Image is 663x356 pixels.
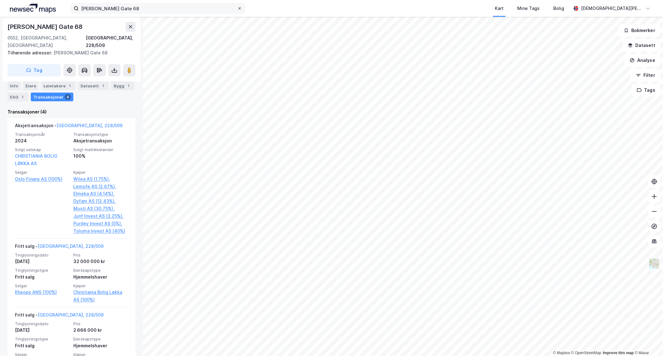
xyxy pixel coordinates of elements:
span: Tinglysningstype [15,268,70,273]
div: [DATE] [15,258,70,265]
a: [GEOGRAPHIC_DATA], 228/509 [38,243,104,249]
img: logo.a4113a55bc3d86da70a041830d287a7e.svg [10,4,56,13]
div: Hjemmelshaver [73,273,128,281]
a: Kheops ANS (100%) [15,289,70,296]
span: Tinglysningstype [15,336,70,342]
span: Solgt matrikkelandel [73,147,128,152]
div: Mine Tags [517,5,540,12]
div: ESG [7,93,28,101]
button: Bokmerker [619,24,661,37]
div: Bolig [553,5,564,12]
a: Improve this map [603,351,634,355]
button: Tag [7,64,61,76]
div: Leietakere [41,81,76,90]
a: Toluma Invest AS (40%) [73,227,128,235]
a: Wilea AS (1.75%), [73,175,128,183]
div: Fritt salg [15,342,70,349]
a: Junf Invest AS (3.25%), [73,212,128,220]
span: Tinglysningsdato [15,321,70,326]
span: Transaksjonstype [73,132,128,137]
a: Musti AS (30.75%), [73,205,128,212]
div: 1 [20,94,26,100]
div: Fritt salg - [15,311,104,321]
a: Purdey Invest AS (5%), [73,220,128,227]
div: 4 [65,94,71,100]
div: Transaksjoner (4) [7,108,136,116]
div: 32 000 000 kr [73,258,128,265]
span: Tinglysningsdato [15,252,70,258]
div: Fritt salg [15,273,70,281]
iframe: Chat Widget [632,326,663,356]
span: Selger [15,283,70,289]
div: [DATE] [15,326,70,334]
a: Elmeka AS (4.14%), [73,190,128,197]
a: CHRISTIANIA BOLIG LØKKA AS [15,153,58,166]
button: Filter [631,69,661,81]
span: Solgt selskap [15,147,70,152]
div: 2 666 000 kr [73,326,128,334]
a: OpenStreetMap [571,351,601,355]
button: Datasett [623,39,661,52]
span: Eierskapstype [73,336,128,342]
div: 1 [126,83,132,89]
div: Transaksjoner [31,93,73,101]
span: Kjøper [73,283,128,289]
a: Dyfam AS (12.43%), [73,197,128,205]
div: Aksjetransaksjon - [15,122,122,132]
a: [GEOGRAPHIC_DATA], 228/509 [38,312,104,317]
span: Pris [73,321,128,326]
img: Z [648,258,660,270]
div: 1 [67,83,73,89]
div: Datasett [78,81,109,90]
span: Eierskapstype [73,268,128,273]
button: Tags [632,84,661,96]
div: [DEMOGRAPHIC_DATA][PERSON_NAME] [581,5,643,12]
span: Selger [15,170,70,175]
div: Info [7,81,21,90]
div: [GEOGRAPHIC_DATA], 228/509 [86,34,136,49]
a: Oslo Finans AS (100%) [15,175,70,183]
span: Pris [73,252,128,258]
span: Transaksjonsår [15,132,70,137]
div: [PERSON_NAME] Gate 68 [7,22,84,32]
a: Mapbox [553,351,570,355]
div: 100% [73,152,128,160]
a: Christiania Bolig Løkka AS (100%) [73,289,128,303]
div: [PERSON_NAME] Gate 68 [7,49,131,57]
a: Lemofe AS (2.67%), [73,183,128,190]
a: [GEOGRAPHIC_DATA], 228/509 [57,123,122,128]
div: 2024 [15,137,70,145]
div: 1 [100,83,106,89]
input: Søk på adresse, matrikkel, gårdeiere, leietakere eller personer [79,4,237,13]
div: Eiere [23,81,39,90]
span: Kjøper [73,170,128,175]
div: Bygg [111,81,134,90]
button: Analyse [624,54,661,67]
div: Aksjetransaksjon [73,137,128,145]
div: Fritt salg - [15,243,104,252]
span: Tilhørende adresser: [7,50,53,55]
div: Kart [495,5,504,12]
div: Hjemmelshaver [73,342,128,349]
div: Kontrollprogram for chat [632,326,663,356]
div: 0552, [GEOGRAPHIC_DATA], [GEOGRAPHIC_DATA] [7,34,86,49]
